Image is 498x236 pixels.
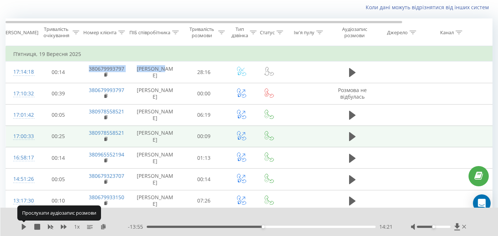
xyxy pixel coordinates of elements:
div: 17:01:42 [13,108,28,122]
a: 380679993797 [89,65,124,72]
a: 380679933150 [89,194,124,201]
div: 17:10:32 [13,87,28,101]
div: Джерело [387,29,408,36]
span: Розмова не відбулась [338,87,367,100]
span: 14:21 [379,223,393,230]
td: [PERSON_NAME] [129,147,181,169]
a: Коли дані можуть відрізнятися вiд інших систем [366,4,492,11]
div: Open Intercom Messenger [473,194,491,212]
div: ПІБ співробітника [129,29,170,36]
div: Тривалість очікування [42,26,71,39]
td: 00:14 [181,169,227,190]
td: [PERSON_NAME] [129,61,181,83]
div: Аудіозапис розмови [337,26,372,39]
td: 28:16 [181,61,227,83]
div: Номер клієнта [83,29,116,36]
td: [PERSON_NAME] [129,126,181,147]
span: 1 x [74,223,80,230]
td: [PERSON_NAME] [129,83,181,104]
a: 380679323707 [89,172,124,179]
a: 380978558521 [89,129,124,136]
div: 16:58:17 [13,151,28,165]
div: Тривалість розмови [187,26,216,39]
div: 13:17:30 [13,194,28,208]
a: 380978558521 [89,108,124,115]
td: 07:26 [181,190,227,211]
td: [PERSON_NAME] [129,169,181,190]
div: Канал [440,29,454,36]
td: 06:19 [181,104,227,126]
div: Прослухати аудіозапис розмови [17,205,101,220]
td: [PERSON_NAME] [129,190,181,211]
td: 00:00 [181,83,227,104]
div: Accessibility label [432,225,435,228]
td: 00:14 [35,61,81,83]
div: 17:14:18 [13,65,28,79]
div: [PERSON_NAME] [1,29,38,36]
td: 00:39 [35,83,81,104]
td: 00:05 [35,104,81,126]
td: 00:05 [35,169,81,190]
td: [PERSON_NAME] [129,104,181,126]
a: 380679993797 [89,87,124,94]
div: 14:51:26 [13,172,28,186]
a: 380965552194 [89,151,124,158]
td: 00:25 [35,126,81,147]
div: 17:00:33 [13,129,28,144]
div: Статус [260,29,275,36]
div: Ім'я пулу [294,29,314,36]
td: 00:09 [181,126,227,147]
td: 01:13 [181,147,227,169]
span: - 13:55 [128,223,147,230]
div: Accessibility label [262,225,265,228]
div: Тип дзвінка [231,26,248,39]
td: 00:10 [35,190,81,211]
td: 00:14 [35,147,81,169]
